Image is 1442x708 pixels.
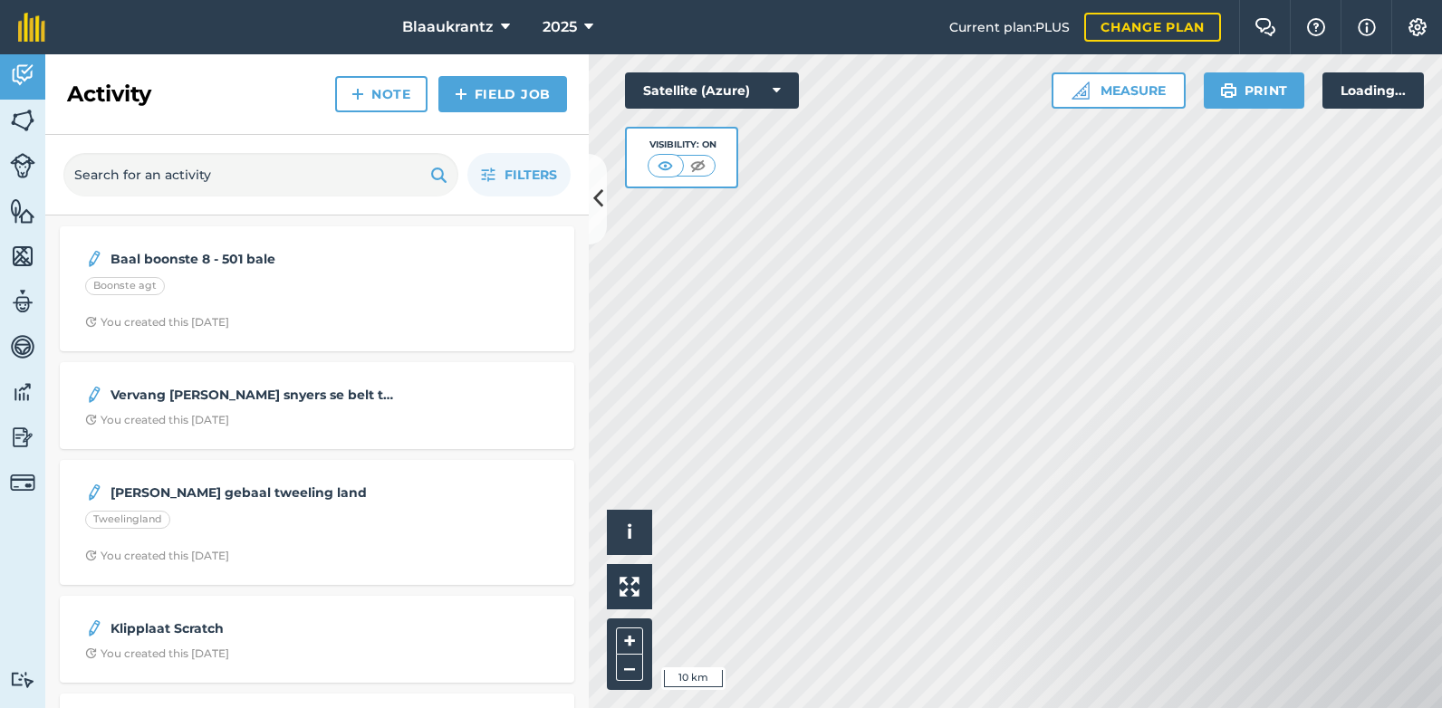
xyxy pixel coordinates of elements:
img: A cog icon [1407,18,1428,36]
img: svg+xml;base64,PHN2ZyB4bWxucz0iaHR0cDovL3d3dy53My5vcmcvMjAwMC9zdmciIHdpZHRoPSI1MCIgaGVpZ2h0PSI0MC... [654,157,677,175]
img: svg+xml;base64,PHN2ZyB4bWxucz0iaHR0cDovL3d3dy53My5vcmcvMjAwMC9zdmciIHdpZHRoPSIxOSIgaGVpZ2h0PSIyNC... [430,164,447,186]
img: svg+xml;base64,PHN2ZyB4bWxucz0iaHR0cDovL3d3dy53My5vcmcvMjAwMC9zdmciIHdpZHRoPSI1NiIgaGVpZ2h0PSI2MC... [10,107,35,134]
img: Two speech bubbles overlapping with the left bubble in the forefront [1255,18,1276,36]
img: svg+xml;base64,PD94bWwgdmVyc2lvbj0iMS4wIiBlbmNvZGluZz0idXRmLTgiPz4KPCEtLSBHZW5lcmF0b3I6IEFkb2JlIE... [85,248,103,270]
a: Change plan [1084,13,1221,42]
img: Clock with arrow pointing clockwise [85,414,97,426]
a: Vervang [PERSON_NAME] snyers se belt tensioner bearingsClock with arrow pointing clockwiseYou cre... [71,373,563,438]
input: Search for an activity [63,153,458,196]
img: svg+xml;base64,PD94bWwgdmVyc2lvbj0iMS4wIiBlbmNvZGluZz0idXRmLTgiPz4KPCEtLSBHZW5lcmF0b3I6IEFkb2JlIE... [10,671,35,688]
img: svg+xml;base64,PD94bWwgdmVyc2lvbj0iMS4wIiBlbmNvZGluZz0idXRmLTgiPz4KPCEtLSBHZW5lcmF0b3I6IEFkb2JlIE... [85,617,103,639]
img: svg+xml;base64,PHN2ZyB4bWxucz0iaHR0cDovL3d3dy53My5vcmcvMjAwMC9zdmciIHdpZHRoPSIxNyIgaGVpZ2h0PSIxNy... [1358,16,1376,38]
a: Baal boonste 8 - 501 baleBoonste agtClock with arrow pointing clockwiseYou created this [DATE] [71,237,563,340]
button: + [616,627,643,655]
img: svg+xml;base64,PD94bWwgdmVyc2lvbj0iMS4wIiBlbmNvZGluZz0idXRmLTgiPz4KPCEtLSBHZW5lcmF0b3I6IEFkb2JlIE... [10,333,35,360]
button: Satellite (Azure) [625,72,799,109]
a: Klipplaat ScratchClock with arrow pointing clockwiseYou created this [DATE] [71,607,563,672]
img: Four arrows, one pointing top left, one top right, one bottom right and the last bottom left [620,577,639,597]
img: svg+xml;base64,PHN2ZyB4bWxucz0iaHR0cDovL3d3dy53My5vcmcvMjAwMC9zdmciIHdpZHRoPSIxNCIgaGVpZ2h0PSIyNC... [455,83,467,105]
button: i [607,510,652,555]
img: svg+xml;base64,PD94bWwgdmVyc2lvbj0iMS4wIiBlbmNvZGluZz0idXRmLTgiPz4KPCEtLSBHZW5lcmF0b3I6IEFkb2JlIE... [10,288,35,315]
iframe: Intercom live chat [1380,646,1424,690]
a: Note [335,76,428,112]
img: svg+xml;base64,PD94bWwgdmVyc2lvbj0iMS4wIiBlbmNvZGluZz0idXRmLTgiPz4KPCEtLSBHZW5lcmF0b3I6IEFkb2JlIE... [85,482,103,503]
span: 2025 [543,16,577,38]
img: svg+xml;base64,PD94bWwgdmVyc2lvbj0iMS4wIiBlbmNvZGluZz0idXRmLTgiPz4KPCEtLSBHZW5lcmF0b3I6IEFkb2JlIE... [10,424,35,451]
img: svg+xml;base64,PHN2ZyB4bWxucz0iaHR0cDovL3d3dy53My5vcmcvMjAwMC9zdmciIHdpZHRoPSIxNCIgaGVpZ2h0PSIyNC... [351,83,364,105]
img: Clock with arrow pointing clockwise [85,316,97,328]
div: Tweelingland [85,511,170,529]
img: svg+xml;base64,PD94bWwgdmVyc2lvbj0iMS4wIiBlbmNvZGluZz0idXRmLTgiPz4KPCEtLSBHZW5lcmF0b3I6IEFkb2JlIE... [10,153,35,178]
img: svg+xml;base64,PD94bWwgdmVyc2lvbj0iMS4wIiBlbmNvZGluZz0idXRmLTgiPz4KPCEtLSBHZW5lcmF0b3I6IEFkb2JlIE... [10,62,35,89]
div: You created this [DATE] [85,315,229,330]
button: Print [1204,72,1305,109]
span: Filters [505,165,557,185]
span: Blaaukrantz [402,16,494,38]
strong: Vervang [PERSON_NAME] snyers se belt tensioner bearings [111,385,398,405]
img: Clock with arrow pointing clockwise [85,647,97,659]
img: svg+xml;base64,PHN2ZyB4bWxucz0iaHR0cDovL3d3dy53My5vcmcvMjAwMC9zdmciIHdpZHRoPSIxOSIgaGVpZ2h0PSIyNC... [1220,80,1237,101]
img: svg+xml;base64,PHN2ZyB4bWxucz0iaHR0cDovL3d3dy53My5vcmcvMjAwMC9zdmciIHdpZHRoPSI1NiIgaGVpZ2h0PSI2MC... [10,197,35,225]
div: You created this [DATE] [85,646,229,661]
div: Visibility: On [648,138,716,152]
button: – [616,655,643,681]
img: Clock with arrow pointing clockwise [85,550,97,561]
img: svg+xml;base64,PD94bWwgdmVyc2lvbj0iMS4wIiBlbmNvZGluZz0idXRmLTgiPz4KPCEtLSBHZW5lcmF0b3I6IEFkb2JlIE... [10,378,35,406]
div: You created this [DATE] [85,549,229,563]
div: Loading... [1322,72,1424,109]
span: i [627,521,632,543]
img: A question mark icon [1305,18,1327,36]
img: svg+xml;base64,PD94bWwgdmVyc2lvbj0iMS4wIiBlbmNvZGluZz0idXRmLTgiPz4KPCEtLSBHZW5lcmF0b3I6IEFkb2JlIE... [10,470,35,495]
img: svg+xml;base64,PHN2ZyB4bWxucz0iaHR0cDovL3d3dy53My5vcmcvMjAwMC9zdmciIHdpZHRoPSI1MCIgaGVpZ2h0PSI0MC... [687,157,709,175]
div: You created this [DATE] [85,413,229,427]
h2: Activity [67,80,151,109]
img: fieldmargin Logo [18,13,45,42]
a: Field Job [438,76,567,112]
img: svg+xml;base64,PD94bWwgdmVyc2lvbj0iMS4wIiBlbmNvZGluZz0idXRmLTgiPz4KPCEtLSBHZW5lcmF0b3I6IEFkb2JlIE... [85,384,103,406]
div: Boonste agt [85,277,165,295]
span: Current plan : PLUS [949,17,1070,37]
strong: Klipplaat Scratch [111,618,398,638]
strong: [PERSON_NAME] gebaal tweeling land [111,483,398,502]
a: [PERSON_NAME] gebaal tweeling landTweelinglandClock with arrow pointing clockwiseYou created this... [71,471,563,574]
img: Ruler icon [1072,81,1090,100]
button: Measure [1052,72,1186,109]
button: Filters [467,153,571,196]
img: svg+xml;base64,PHN2ZyB4bWxucz0iaHR0cDovL3d3dy53My5vcmcvMjAwMC9zdmciIHdpZHRoPSI1NiIgaGVpZ2h0PSI2MC... [10,243,35,270]
strong: Baal boonste 8 - 501 bale [111,249,398,269]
